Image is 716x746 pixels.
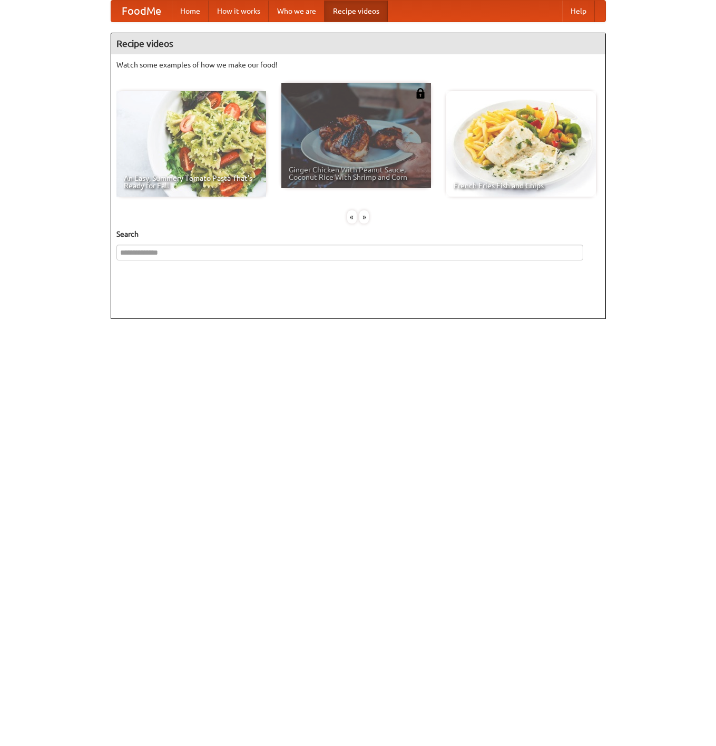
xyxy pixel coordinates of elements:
div: « [347,210,357,224]
a: Home [172,1,209,22]
a: How it works [209,1,269,22]
a: French Fries Fish and Chips [446,91,596,197]
span: An Easy, Summery Tomato Pasta That's Ready for Fall [124,175,259,189]
a: Who we are [269,1,325,22]
a: Help [562,1,595,22]
a: Recipe videos [325,1,388,22]
span: French Fries Fish and Chips [454,182,589,189]
h4: Recipe videos [111,33,605,54]
h5: Search [116,229,600,239]
div: » [359,210,369,224]
a: An Easy, Summery Tomato Pasta That's Ready for Fall [116,91,266,197]
img: 483408.png [415,88,426,99]
p: Watch some examples of how we make our food! [116,60,600,70]
a: FoodMe [111,1,172,22]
